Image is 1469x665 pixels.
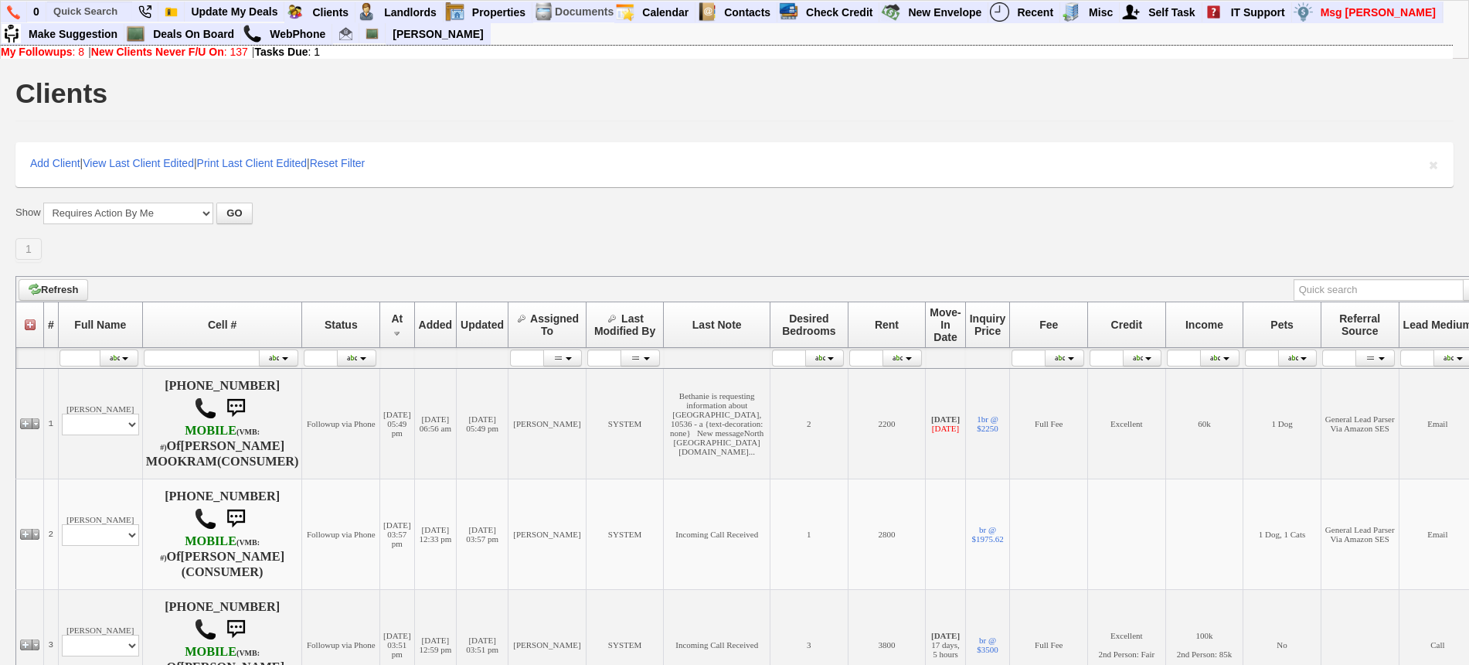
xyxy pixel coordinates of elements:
img: appt_icon.png [615,2,634,22]
td: Incoming Call Received [664,479,770,589]
td: 60k [1165,368,1243,479]
img: gmoney.png [881,2,900,22]
b: T-Mobile USA, Inc. [160,534,260,564]
img: help2.png [1204,2,1223,22]
img: chalkboard.png [126,24,145,43]
img: contact.png [697,2,716,22]
td: Excellent [1088,368,1166,479]
span: Last Modified By [594,312,655,337]
a: Recent [1011,2,1060,22]
td: Bethanie is requesting information about [GEOGRAPHIC_DATA], 10536 - a {text-decoration: none} New... [664,368,770,479]
td: 2 [44,479,59,589]
img: properties.png [445,2,464,22]
a: View Last Client Edited [83,157,194,169]
a: Msg [PERSON_NAME] [1314,2,1443,22]
b: New Clients Never F/U On [91,46,224,58]
a: Misc [1083,2,1120,22]
td: [DATE] 03:57 pm [380,479,414,589]
a: 1br @ $2250 [977,414,998,433]
b: T-Mobile USA, Inc. [160,424,260,453]
span: Rent [875,319,899,331]
b: Tasks Due [255,46,308,58]
a: Deals On Board [147,24,241,44]
input: Quick Search [47,2,132,21]
td: [DATE] 12:33 pm [414,479,457,589]
td: [PERSON_NAME] [508,479,587,589]
img: officebldg.png [1062,2,1081,22]
a: New Envelope [902,2,988,22]
img: phone22.png [138,5,151,19]
td: 2 [770,368,848,479]
img: sms.png [220,503,251,534]
span: Updated [461,319,504,331]
div: | | | [15,142,1454,187]
a: WebPhone [264,24,332,44]
img: clients.png [285,2,304,22]
span: At [391,312,403,325]
a: Check Credit [800,2,879,22]
b: [DATE] [931,414,960,424]
a: Reset Filter [310,157,366,169]
td: [PERSON_NAME] [508,368,587,479]
td: Followup via Phone [302,479,380,589]
a: Calendar [636,2,695,22]
img: myadd.png [1121,2,1141,22]
b: [PERSON_NAME] [181,550,285,564]
b: [PERSON_NAME] MOOKRAM [146,439,284,469]
a: IT Support [1225,2,1292,22]
a: Update My Deals [185,2,284,22]
font: MOBILE [185,534,236,548]
span: Cell # [208,319,236,331]
td: 1 [44,368,59,479]
img: creditreport.png [779,2,798,22]
span: Income [1185,319,1223,331]
h1: Clients [15,80,107,107]
span: Full Name [74,319,126,331]
a: My Followups: 8 [1,46,84,58]
label: Show [15,206,41,220]
img: recent.png [990,2,1009,22]
a: Landlords [378,2,444,22]
a: 0 [27,2,46,22]
span: Fee [1039,319,1058,331]
input: Quick search [1294,279,1464,301]
a: Self Task [1142,2,1202,22]
h4: [PHONE_NUMBER] Of (CONSUMER) [146,379,299,469]
a: Contacts [718,2,777,22]
span: Last Note [692,319,742,331]
img: call.png [243,24,262,43]
b: My Followups [1,46,73,58]
td: [PERSON_NAME] [58,479,142,589]
font: [DATE] [932,424,959,433]
img: chalkboard.png [366,27,379,40]
span: Added [419,319,453,331]
img: money.png [1294,2,1313,22]
img: phone.png [7,5,20,19]
font: (VMB: #) [160,538,260,562]
td: SYSTEM [586,479,664,589]
td: [DATE] 05:49 pm [380,368,414,479]
span: Move-In Date [930,306,961,343]
font: Msg [PERSON_NAME] [1321,6,1436,19]
td: [PERSON_NAME] [58,368,142,479]
td: General Lead Parser Via Amazon SES [1321,479,1399,589]
img: landlord.png [357,2,376,22]
td: [DATE] 05:49 pm [457,368,508,479]
span: Assigned To [530,312,579,337]
font: (VMB: #) [160,428,260,452]
b: [DATE] [931,631,960,640]
span: Inquiry Price [970,312,1006,337]
span: Credit [1111,319,1142,331]
td: 2800 [848,479,926,589]
div: | | [1,46,1453,58]
a: Tasks Due: 1 [255,46,321,58]
th: # [44,302,59,347]
img: call.png [194,507,217,530]
img: sms.png [220,393,251,424]
td: [DATE] 03:57 pm [457,479,508,589]
span: Desired Bedrooms [782,312,835,337]
h4: [PHONE_NUMBER] Of (CONSUMER) [146,489,299,579]
a: br @ $3500 [977,636,998,654]
td: Followup via Phone [302,368,380,479]
img: call.png [194,618,217,641]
